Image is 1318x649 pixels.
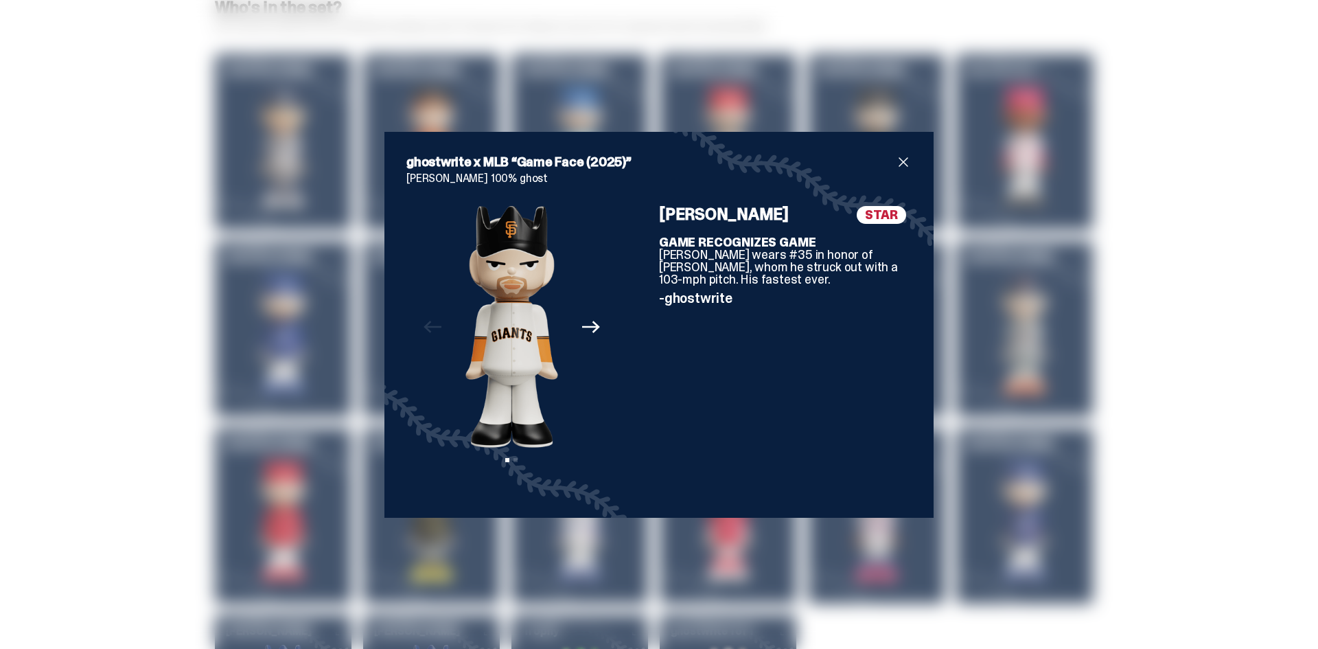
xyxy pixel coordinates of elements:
span: STAR [857,206,906,224]
p: [PERSON_NAME] 100% ghost [406,173,912,184]
button: Next [576,312,606,342]
button: close [895,154,912,170]
button: View slide 2 [513,458,518,462]
p: [PERSON_NAME] wears #35 in honor of [PERSON_NAME], whom he struck out with a 103-mph pitch. His f... [659,236,912,286]
img: Property%201=Justin%20Verlander,%20Property%202=true,%20Angle=Front.png [465,206,558,448]
b: GAME RECOGNIZES GAME [659,234,816,251]
button: View slide 1 [505,458,509,462]
h4: [PERSON_NAME] [659,206,912,223]
h2: ghostwrite x MLB “Game Face (2025)” [406,154,895,170]
p: -ghostwrite [659,291,912,305]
